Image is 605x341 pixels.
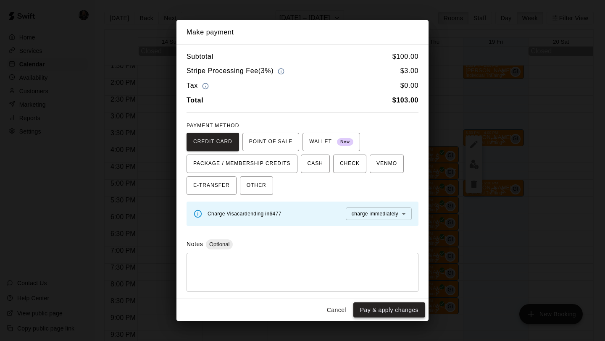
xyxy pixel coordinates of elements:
label: Notes [187,241,203,247]
button: PACKAGE / MEMBERSHIP CREDITS [187,155,297,173]
span: CHECK [340,157,360,170]
button: POINT OF SALE [242,133,299,151]
span: New [337,136,353,148]
span: Charge Visa card ending in 6477 [208,211,281,217]
button: OTHER [240,176,273,195]
button: Pay & apply changes [353,302,425,318]
span: charge immediately [352,211,398,217]
span: OTHER [247,179,266,192]
h2: Make payment [176,20,429,45]
span: E-TRANSFER [193,179,230,192]
button: CREDIT CARD [187,133,239,151]
span: CASH [308,157,323,170]
button: Cancel [323,302,350,318]
b: $ 103.00 [392,97,418,104]
h6: Tax [187,80,211,92]
b: Total [187,97,203,104]
span: WALLET [309,135,353,149]
h6: $ 3.00 [400,66,418,77]
span: VENMO [376,157,397,170]
span: PAYMENT METHOD [187,123,239,129]
span: POINT OF SALE [249,135,292,149]
h6: Subtotal [187,51,213,62]
button: VENMO [370,155,404,173]
h6: $ 0.00 [400,80,418,92]
h6: $ 100.00 [392,51,418,62]
button: WALLET New [302,133,360,151]
button: CHECK [333,155,366,173]
button: CASH [301,155,330,173]
span: CREDIT CARD [193,135,232,149]
span: Optional [206,241,233,247]
button: E-TRANSFER [187,176,237,195]
h6: Stripe Processing Fee ( 3% ) [187,66,287,77]
span: PACKAGE / MEMBERSHIP CREDITS [193,157,291,170]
